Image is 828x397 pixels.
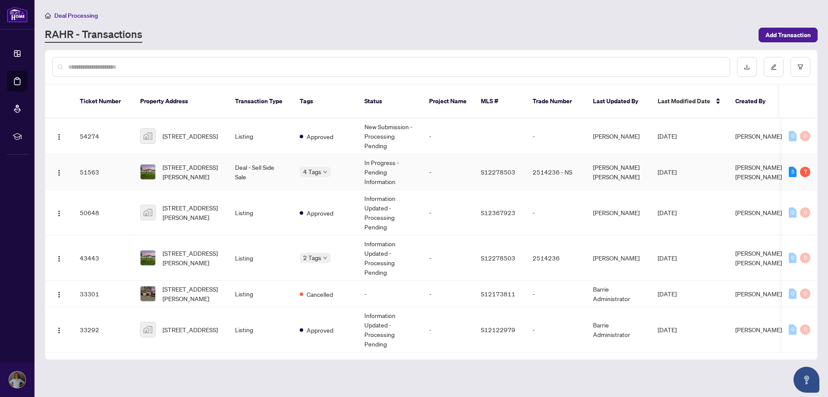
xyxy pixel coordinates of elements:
[481,326,515,333] span: S12122979
[56,255,63,262] img: Logo
[800,324,810,335] div: 0
[307,289,333,299] span: Cancelled
[163,248,221,267] span: [STREET_ADDRESS][PERSON_NAME]
[163,284,221,303] span: [STREET_ADDRESS][PERSON_NAME]
[793,367,819,393] button: Open asap
[790,57,810,77] button: filter
[54,12,98,19] span: Deal Processing
[228,118,293,154] td: Listing
[323,170,327,174] span: down
[481,290,515,298] span: S12173811
[586,118,651,154] td: [PERSON_NAME]
[658,254,677,262] span: [DATE]
[735,249,782,267] span: [PERSON_NAME] [PERSON_NAME]
[163,131,218,141] span: [STREET_ADDRESS]
[771,64,777,70] span: edit
[422,154,474,190] td: -
[474,85,526,118] th: MLS #
[422,307,474,353] td: -
[735,132,782,140] span: [PERSON_NAME]
[797,64,803,70] span: filter
[293,85,358,118] th: Tags
[141,251,155,265] img: thumbnail-img
[228,235,293,281] td: Listing
[481,168,515,176] span: S12278503
[163,162,221,181] span: [STREET_ADDRESS][PERSON_NAME]
[73,307,133,353] td: 33292
[228,281,293,307] td: Listing
[586,235,651,281] td: [PERSON_NAME]
[52,129,66,143] button: Logo
[228,190,293,235] td: Listing
[735,290,782,298] span: [PERSON_NAME]
[800,207,810,218] div: 0
[586,154,651,190] td: [PERSON_NAME] [PERSON_NAME]
[228,154,293,190] td: Deal - Sell Side Sale
[9,372,25,388] img: Profile Icon
[800,253,810,263] div: 0
[789,324,797,335] div: 0
[759,28,818,42] button: Add Transaction
[141,322,155,337] img: thumbnail-img
[7,6,28,22] img: logo
[789,167,797,177] div: 5
[56,210,63,217] img: Logo
[307,325,333,335] span: Approved
[56,327,63,334] img: Logo
[526,307,586,353] td: -
[586,190,651,235] td: [PERSON_NAME]
[358,307,422,353] td: Information Updated - Processing Pending
[228,85,293,118] th: Transaction Type
[56,169,63,176] img: Logo
[73,118,133,154] td: 54274
[163,203,221,222] span: [STREET_ADDRESS][PERSON_NAME]
[303,253,321,263] span: 2 Tags
[56,291,63,298] img: Logo
[481,209,515,216] span: S12367923
[358,154,422,190] td: In Progress - Pending Information
[526,235,586,281] td: 2514236
[735,326,782,333] span: [PERSON_NAME]
[73,190,133,235] td: 50648
[228,307,293,353] td: Listing
[422,85,474,118] th: Project Name
[735,209,782,216] span: [PERSON_NAME]
[141,165,155,179] img: thumbnail-img
[133,85,228,118] th: Property Address
[422,281,474,307] td: -
[526,190,586,235] td: -
[526,281,586,307] td: -
[765,28,811,42] span: Add Transaction
[789,207,797,218] div: 0
[422,118,474,154] td: -
[651,85,728,118] th: Last Modified Date
[141,205,155,220] img: thumbnail-img
[73,154,133,190] td: 51563
[56,133,63,140] img: Logo
[52,165,66,179] button: Logo
[764,57,784,77] button: edit
[586,281,651,307] td: Barrie Administrator
[73,281,133,307] td: 33301
[586,307,651,353] td: Barrie Administrator
[358,118,422,154] td: New Submission - Processing Pending
[163,325,218,334] span: [STREET_ADDRESS]
[358,235,422,281] td: Information Updated - Processing Pending
[52,206,66,219] button: Logo
[358,281,422,307] td: -
[658,168,677,176] span: [DATE]
[658,326,677,333] span: [DATE]
[481,254,515,262] span: S12278503
[422,190,474,235] td: -
[737,57,757,77] button: download
[586,85,651,118] th: Last Updated By
[658,209,677,216] span: [DATE]
[52,287,66,301] button: Logo
[526,154,586,190] td: 2514236 - NS
[658,290,677,298] span: [DATE]
[800,131,810,141] div: 0
[526,85,586,118] th: Trade Number
[45,27,142,43] a: RAHR - Transactions
[45,13,51,19] span: home
[728,85,780,118] th: Created By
